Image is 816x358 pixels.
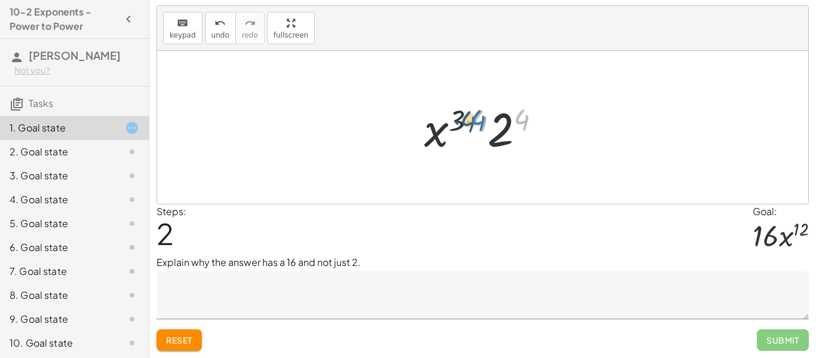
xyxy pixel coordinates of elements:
[125,216,139,231] i: Task not started.
[10,121,106,135] div: 1. Goal state
[10,5,118,33] h4: 10-2 Exponents - Power to Power
[10,312,106,326] div: 9. Goal state
[29,48,121,62] span: [PERSON_NAME]
[157,255,809,270] p: Explain why the answer has a 16 and not just 2.
[125,312,139,326] i: Task not started.
[157,329,202,351] button: Reset
[10,240,106,255] div: 6. Goal state
[267,12,315,44] button: fullscreen
[10,192,106,207] div: 4. Goal state
[125,240,139,255] i: Task not started.
[157,205,186,218] label: Steps:
[125,336,139,350] i: Task not started.
[205,12,236,44] button: undoundo
[29,97,53,109] span: Tasks
[211,31,229,39] span: undo
[125,288,139,302] i: Task not started.
[214,16,226,30] i: undo
[166,335,192,345] span: Reset
[125,169,139,183] i: Task not started.
[10,288,106,302] div: 8. Goal state
[125,192,139,207] i: Task not started.
[157,215,174,252] span: 2
[14,65,139,77] div: Not you?
[10,264,106,279] div: 7. Goal state
[10,336,106,350] div: 10. Goal state
[177,16,188,30] i: keyboard
[274,31,308,39] span: fullscreen
[235,12,265,44] button: redoredo
[125,264,139,279] i: Task not started.
[753,204,809,219] div: Goal:
[10,169,106,183] div: 3. Goal state
[10,145,106,159] div: 2. Goal state
[244,16,256,30] i: redo
[10,216,106,231] div: 5. Goal state
[242,31,258,39] span: redo
[125,121,139,135] i: Task started.
[163,12,203,44] button: keyboardkeypad
[125,145,139,159] i: Task not started.
[170,31,196,39] span: keypad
